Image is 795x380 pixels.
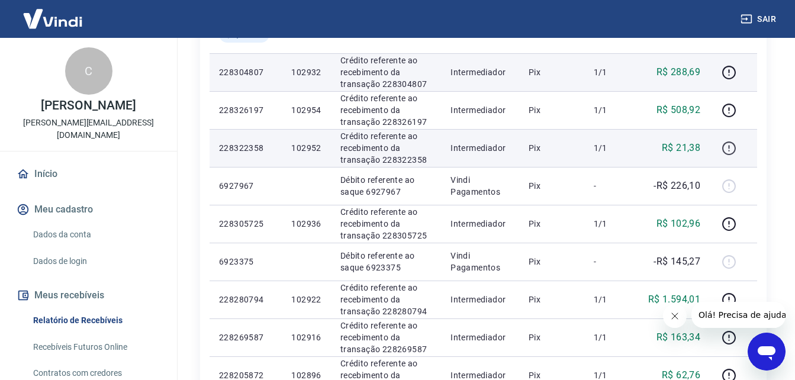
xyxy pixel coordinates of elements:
p: 228269587 [219,331,272,343]
p: Crédito referente ao recebimento da transação 228280794 [340,282,432,317]
p: 102922 [291,294,321,305]
p: 102954 [291,104,321,116]
p: Intermediador [450,294,510,305]
p: Intermediador [450,104,510,116]
p: 1/1 [594,66,629,78]
p: 102932 [291,66,321,78]
p: Intermediador [450,331,510,343]
p: 228326197 [219,104,272,116]
button: Meu cadastro [14,197,163,223]
p: Intermediador [450,142,510,154]
p: R$ 21,38 [662,141,700,155]
a: Dados da conta [28,223,163,247]
p: 1/1 [594,142,629,154]
a: Relatório de Recebíveis [28,308,163,333]
p: Débito referente ao saque 6927967 [340,174,432,198]
p: Pix [529,104,575,116]
iframe: Botão para abrir a janela de mensagens [748,333,786,371]
p: - [594,256,629,268]
p: Crédito referente ao recebimento da transação 228322358 [340,130,432,166]
p: 102916 [291,331,321,343]
span: Olá! Precisa de ajuda? [7,8,99,18]
p: Pix [529,331,575,343]
p: Vindi Pagamentos [450,250,510,273]
a: Recebíveis Futuros Online [28,335,163,359]
p: 6927967 [219,180,272,192]
p: R$ 102,96 [656,217,701,231]
p: -R$ 226,10 [654,179,700,193]
p: - [594,180,629,192]
p: 6923375 [219,256,272,268]
p: 102952 [291,142,321,154]
p: Pix [529,218,575,230]
a: Início [14,161,163,187]
p: Crédito referente ao recebimento da transação 228305725 [340,206,432,241]
button: Meus recebíveis [14,282,163,308]
p: Crédito referente ao recebimento da transação 228269587 [340,320,432,355]
p: Pix [529,256,575,268]
p: 228280794 [219,294,272,305]
p: Crédito referente ao recebimento da transação 228304807 [340,54,432,90]
p: 1/1 [594,294,629,305]
p: -R$ 145,27 [654,255,700,269]
p: [PERSON_NAME][EMAIL_ADDRESS][DOMAIN_NAME] [9,117,168,141]
iframe: Fechar mensagem [663,304,687,328]
p: R$ 163,34 [656,330,701,344]
iframe: Mensagem da empresa [691,302,786,328]
button: Sair [738,8,781,30]
img: Vindi [14,1,91,37]
p: R$ 288,69 [656,65,701,79]
p: Intermediador [450,218,510,230]
p: Intermediador [450,66,510,78]
p: 228322358 [219,142,272,154]
p: Vindi Pagamentos [450,174,510,198]
p: Pix [529,142,575,154]
p: Débito referente ao saque 6923375 [340,250,432,273]
div: C [65,47,112,95]
a: Dados de login [28,249,163,273]
p: Pix [529,294,575,305]
p: Pix [529,66,575,78]
p: R$ 508,92 [656,103,701,117]
p: [PERSON_NAME] [41,99,136,112]
p: 102936 [291,218,321,230]
p: Crédito referente ao recebimento da transação 228326197 [340,92,432,128]
p: 228305725 [219,218,272,230]
p: 1/1 [594,331,629,343]
p: 1/1 [594,218,629,230]
p: R$ 1.594,01 [648,292,700,307]
p: Pix [529,180,575,192]
p: 228304807 [219,66,272,78]
p: 1/1 [594,104,629,116]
